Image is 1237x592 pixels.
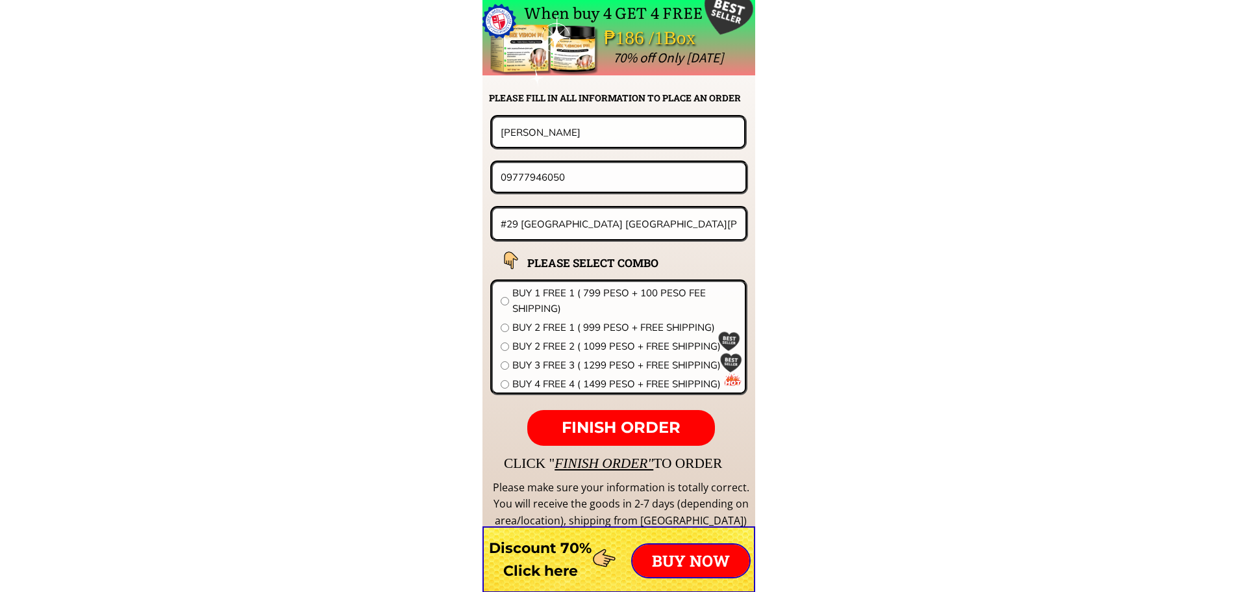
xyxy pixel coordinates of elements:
div: CLICK " TO ORDER [504,452,1101,474]
h2: PLEASE FILL IN ALL INFORMATION TO PLACE AN ORDER [489,91,754,105]
span: BUY 3 FREE 3 ( 1299 PESO + FREE SHIPPING) [512,357,737,373]
input: Your name [497,118,740,146]
h2: PLEASE SELECT COMBO [527,254,691,272]
span: FINISH ORDER" [555,456,653,471]
p: BUY NOW [632,545,749,577]
span: BUY 2 FREE 1 ( 999 PESO + FREE SHIPPING) [512,320,737,335]
span: FINISH ORDER [562,418,681,437]
div: 70% off Only [DATE] [613,47,1014,69]
span: BUY 1 FREE 1 ( 799 PESO + 100 PESO FEE SHIPPING) [512,285,737,316]
span: BUY 2 FREE 2 ( 1099 PESO + FREE SHIPPING) [512,339,737,354]
div: ₱186 /1Box [604,23,732,53]
input: Address [497,209,742,239]
span: BUY 4 FREE 4 ( 1499 PESO + FREE SHIPPING) [512,376,737,392]
h3: Discount 70% Click here [482,537,599,582]
div: Please make sure your information is totally correct. You will receive the goods in 2-7 days (dep... [491,480,751,530]
input: Phone number [497,163,741,191]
